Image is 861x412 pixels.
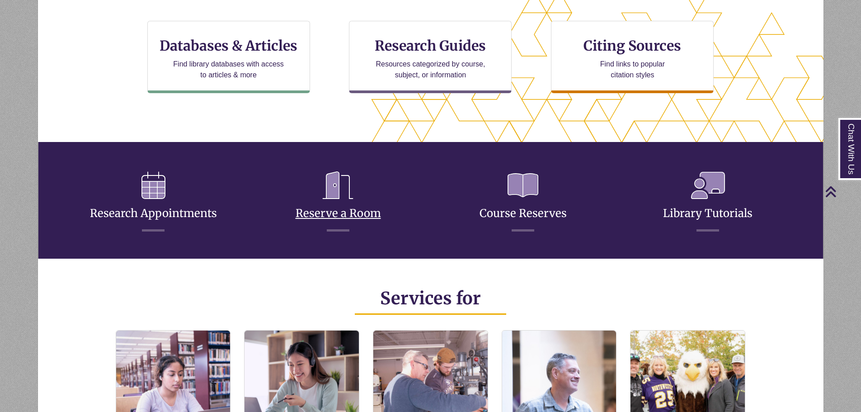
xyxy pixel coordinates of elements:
[588,59,677,81] p: Find links to popular citation styles
[663,185,753,220] a: Library Tutorials
[380,288,481,309] span: Services for
[825,185,859,198] a: Back to Top
[357,37,504,54] h3: Research Guides
[349,21,512,93] a: Research Guides Resources categorized by course, subject, or information
[147,21,310,93] a: Databases & Articles Find library databases with access to articles & more
[480,185,567,220] a: Course Reserves
[551,21,714,93] a: Citing Sources Find links to popular citation styles
[296,185,381,220] a: Reserve a Room
[372,59,489,81] p: Resources categorized by course, subject, or information
[155,37,302,54] h3: Databases & Articles
[90,185,217,220] a: Research Appointments
[578,37,688,54] h3: Citing Sources
[169,59,287,81] p: Find library databases with access to articles & more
